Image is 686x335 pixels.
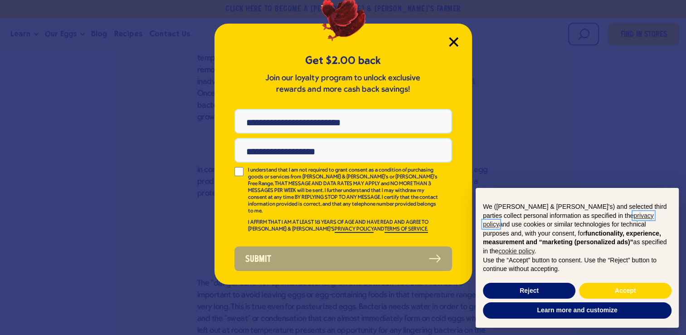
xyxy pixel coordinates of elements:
button: Submit [234,246,452,271]
p: I understand that I am not required to grant consent as a condition of purchasing goods or servic... [248,167,439,215]
p: Join our loyalty program to unlock exclusive rewards and more cash back savings! [264,73,423,95]
a: privacy policy [483,212,654,228]
input: I understand that I am not required to grant consent as a condition of purchasing goods or servic... [234,167,243,176]
a: TERMS OF SERVICE. [384,227,428,233]
p: I AFFIRM THAT I AM AT LEAST 18 YEARS OF AGE AND HAVE READ AND AGREE TO [PERSON_NAME] & [PERSON_NA... [248,219,439,233]
button: Reject [483,283,575,299]
div: Notice [468,181,686,335]
a: cookie policy [498,247,534,255]
h5: Get $2.00 back [234,53,452,68]
a: PRIVACY POLICY [335,227,374,233]
p: Use the “Accept” button to consent. Use the “Reject” button to continue without accepting. [483,256,671,274]
button: Close Modal [449,37,458,47]
button: Learn more and customize [483,302,671,319]
p: We ([PERSON_NAME] & [PERSON_NAME]'s) and selected third parties collect personal information as s... [483,202,671,256]
button: Accept [579,283,671,299]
